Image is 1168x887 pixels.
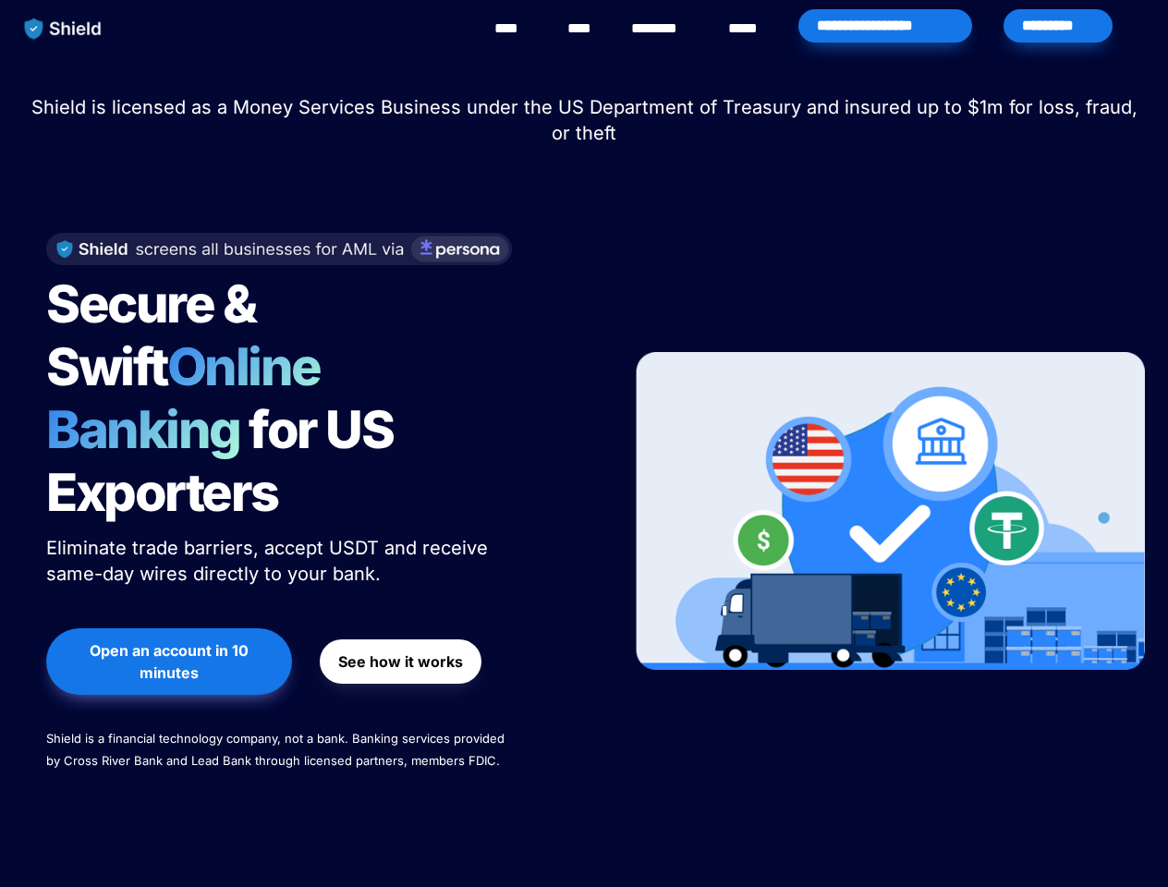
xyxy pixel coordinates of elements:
[16,9,111,48] img: website logo
[320,630,481,693] a: See how it works
[46,628,292,695] button: Open an account in 10 minutes
[90,641,252,682] strong: Open an account in 10 minutes
[46,731,508,768] span: Shield is a financial technology company, not a bank. Banking services provided by Cross River Ba...
[46,335,339,461] span: Online Banking
[320,639,481,684] button: See how it works
[46,537,493,585] span: Eliminate trade barriers, accept USDT and receive same-day wires directly to your bank.
[46,273,264,398] span: Secure & Swift
[31,96,1143,144] span: Shield is licensed as a Money Services Business under the US Department of Treasury and insured u...
[46,619,292,704] a: Open an account in 10 minutes
[46,398,402,524] span: for US Exporters
[338,652,463,671] strong: See how it works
